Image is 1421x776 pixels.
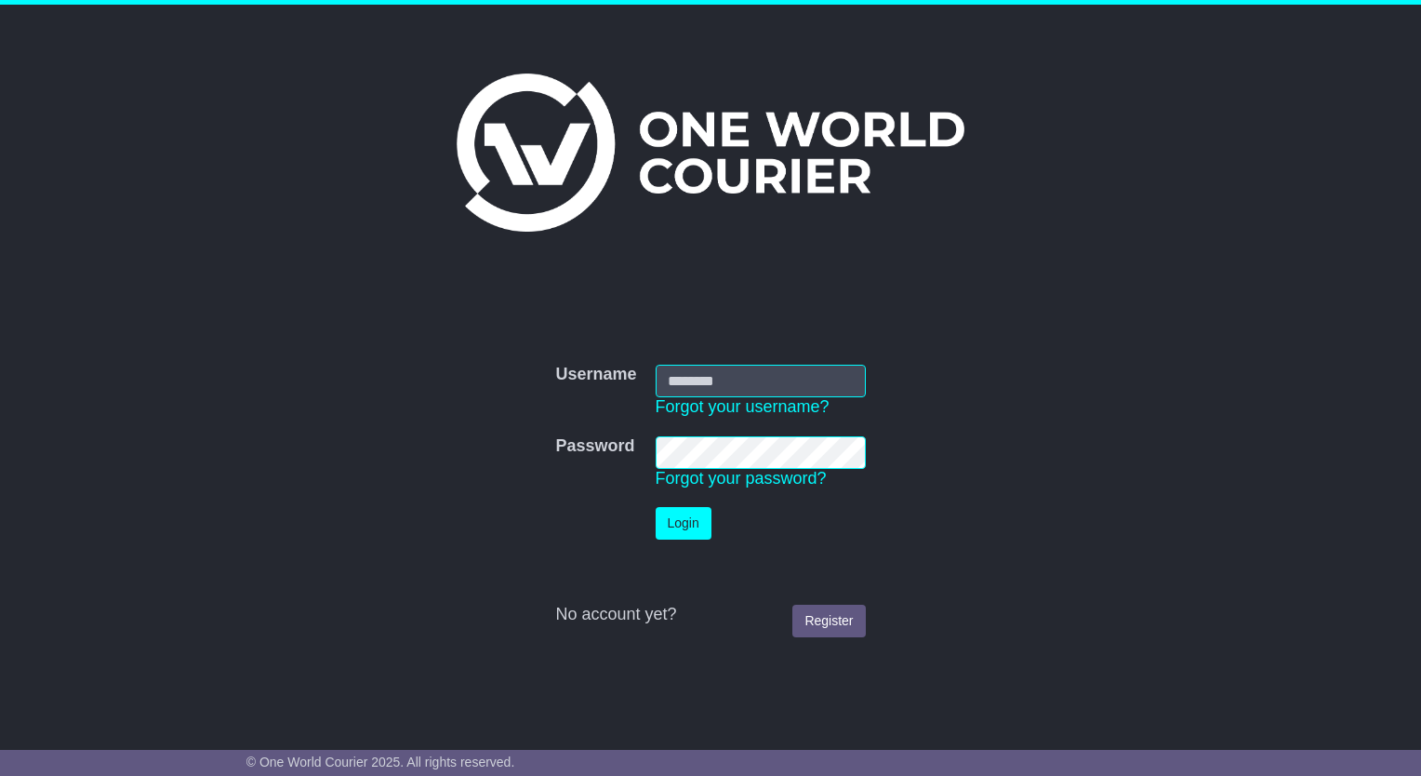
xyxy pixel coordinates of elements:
[246,755,515,769] span: © One World Courier 2025. All rights reserved.
[555,436,634,457] label: Password
[656,397,830,416] a: Forgot your username?
[457,74,964,232] img: One World
[555,605,865,625] div: No account yet?
[656,469,827,488] a: Forgot your password?
[555,365,636,385] label: Username
[656,507,711,540] button: Login
[792,605,865,637] a: Register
